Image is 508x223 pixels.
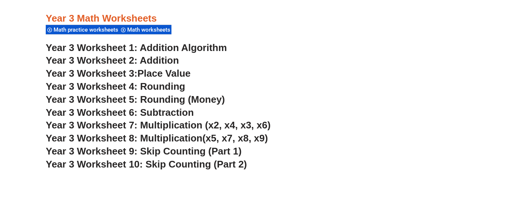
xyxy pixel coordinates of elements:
[46,133,202,144] span: Year 3 Worksheet 8: Multiplication
[385,139,508,223] iframe: Chat Widget
[46,107,194,118] a: Year 3 Worksheet 6: Subtraction
[46,146,242,157] a: Year 3 Worksheet 9: Skip Counting (Part 1)
[46,81,185,92] a: Year 3 Worksheet 4: Rounding
[46,133,268,144] a: Year 3 Worksheet 8: Multiplication(x5, x7, x8, x9)
[46,120,271,131] a: Year 3 Worksheet 7: Multiplication (x2, x4, x3, x6)
[202,133,268,144] span: (x5, x7, x8, x9)
[46,94,225,105] a: Year 3 Worksheet 5: Rounding (Money)
[46,42,227,53] a: Year 3 Worksheet 1: Addition Algorithm
[46,159,247,170] a: Year 3 Worksheet 10: Skip Counting (Part 2)
[138,68,191,79] span: Place Value
[46,55,179,66] a: Year 3 Worksheet 2: Addition
[119,25,171,35] div: Math worksheets
[46,12,462,25] h3: Year 3 Math Worksheets
[46,68,138,79] span: Year 3 Worksheet 3:
[127,26,173,33] span: Math worksheets
[54,26,120,33] span: Math practice worksheets
[46,68,191,79] a: Year 3 Worksheet 3:Place Value
[46,25,119,35] div: Math practice worksheets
